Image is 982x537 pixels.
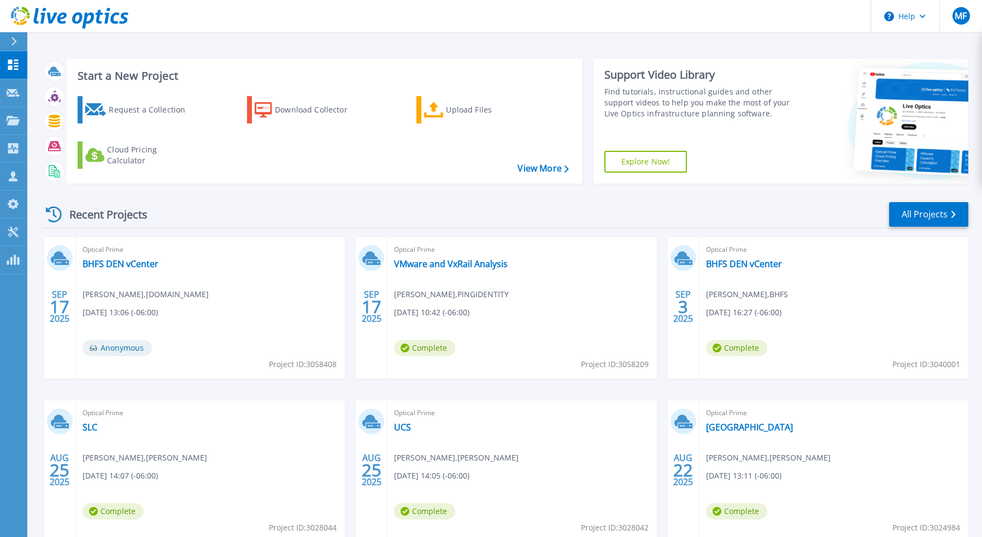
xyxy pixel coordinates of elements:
[706,407,962,419] span: Optical Prime
[706,503,767,520] span: Complete
[361,287,382,327] div: SEP 2025
[889,202,968,227] a: All Projects
[706,340,767,356] span: Complete
[394,288,509,300] span: [PERSON_NAME] , PINGIDENTITY
[706,422,793,433] a: [GEOGRAPHIC_DATA]
[78,141,199,169] a: Cloud Pricing Calculator
[109,99,196,121] div: Request a Collection
[706,470,781,482] span: [DATE] 13:11 (-06:00)
[604,86,795,119] div: Find tutorials, instructional guides and other support videos to help you make the most of your L...
[394,258,508,269] a: VMware and VxRail Analysis
[49,287,70,327] div: SEP 2025
[706,288,788,300] span: [PERSON_NAME] , BHFS
[83,306,158,318] span: [DATE] 13:06 (-06:00)
[892,358,960,370] span: Project ID: 3040001
[394,470,469,482] span: [DATE] 14:05 (-06:00)
[706,452,831,464] span: [PERSON_NAME] , [PERSON_NAME]
[394,503,455,520] span: Complete
[673,450,693,490] div: AUG 2025
[362,302,381,311] span: 17
[247,96,369,123] a: Download Collector
[394,422,411,433] a: UCS
[604,68,795,82] div: Support Video Library
[83,340,152,356] span: Anonymous
[394,306,469,318] span: [DATE] 10:42 (-06:00)
[446,99,533,121] div: Upload Files
[83,244,338,256] span: Optical Prime
[361,450,382,490] div: AUG 2025
[83,503,144,520] span: Complete
[83,422,97,433] a: SLC
[706,306,781,318] span: [DATE] 16:27 (-06:00)
[83,407,338,419] span: Optical Prime
[83,452,207,464] span: [PERSON_NAME] , [PERSON_NAME]
[581,522,649,534] span: Project ID: 3028042
[394,407,650,419] span: Optical Prime
[83,288,209,300] span: [PERSON_NAME] , [DOMAIN_NAME]
[706,258,782,269] a: BHFS DEN vCenter
[269,522,337,534] span: Project ID: 3028044
[673,287,693,327] div: SEP 2025
[78,96,199,123] a: Request a Collection
[78,70,568,82] h3: Start a New Project
[394,452,519,464] span: [PERSON_NAME] , [PERSON_NAME]
[581,358,649,370] span: Project ID: 3058209
[107,144,195,166] div: Cloud Pricing Calculator
[362,465,381,475] span: 25
[275,99,362,121] div: Download Collector
[604,151,687,173] a: Explore Now!
[416,96,538,123] a: Upload Files
[394,244,650,256] span: Optical Prime
[83,470,158,482] span: [DATE] 14:07 (-06:00)
[673,465,693,475] span: 22
[269,358,337,370] span: Project ID: 3058408
[394,340,455,356] span: Complete
[706,244,962,256] span: Optical Prime
[955,11,967,20] span: MF
[83,258,158,269] a: BHFS DEN vCenter
[50,465,69,475] span: 25
[42,201,162,228] div: Recent Projects
[49,450,70,490] div: AUG 2025
[50,302,69,311] span: 17
[892,522,960,534] span: Project ID: 3024984
[678,302,688,311] span: 3
[518,163,568,174] a: View More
